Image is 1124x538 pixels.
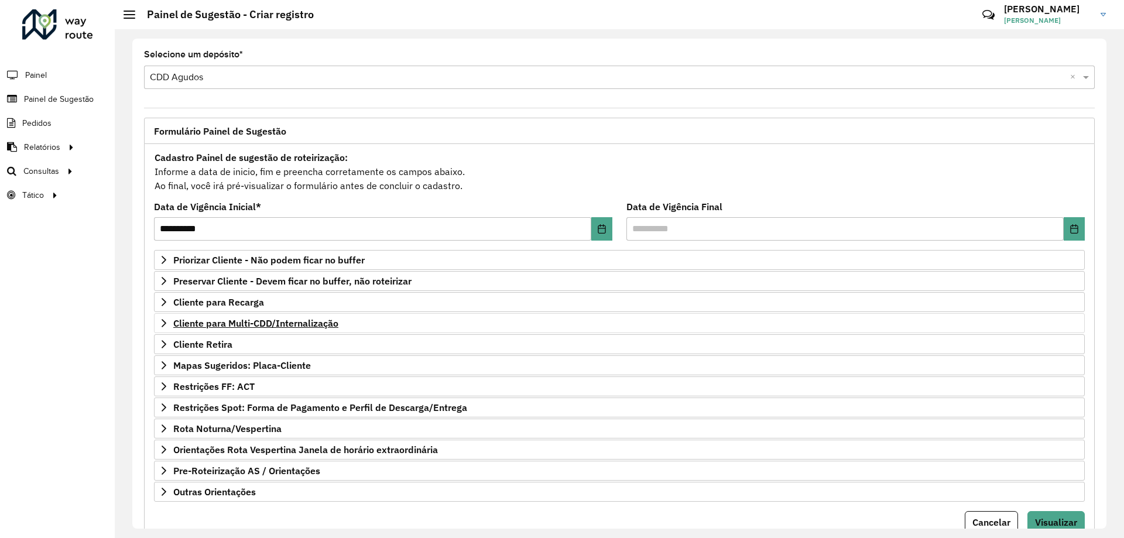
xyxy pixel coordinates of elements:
[1035,516,1077,528] span: Visualizar
[154,292,1085,312] a: Cliente para Recarga
[23,165,59,177] span: Consultas
[173,382,255,391] span: Restrições FF: ACT
[1027,511,1085,533] button: Visualizar
[154,334,1085,354] a: Cliente Retira
[154,355,1085,375] a: Mapas Sugeridos: Placa-Cliente
[173,445,438,454] span: Orientações Rota Vespertina Janela de horário extraordinária
[1004,15,1092,26] span: [PERSON_NAME]
[173,255,365,265] span: Priorizar Cliente - Não podem ficar no buffer
[173,361,311,370] span: Mapas Sugeridos: Placa-Cliente
[1070,70,1080,84] span: Clear all
[154,419,1085,438] a: Rota Noturna/Vespertina
[965,511,1018,533] button: Cancelar
[154,376,1085,396] a: Restrições FF: ACT
[154,126,286,136] span: Formulário Painel de Sugestão
[173,276,412,286] span: Preservar Cliente - Devem ficar no buffer, não roteirizar
[173,297,264,307] span: Cliente para Recarga
[972,516,1010,528] span: Cancelar
[24,93,94,105] span: Painel de Sugestão
[976,2,1001,28] a: Contato Rápido
[154,440,1085,460] a: Orientações Rota Vespertina Janela de horário extraordinária
[173,403,467,412] span: Restrições Spot: Forma de Pagamento e Perfil de Descarga/Entrega
[155,152,348,163] strong: Cadastro Painel de sugestão de roteirização:
[154,482,1085,502] a: Outras Orientações
[22,189,44,201] span: Tático
[173,340,232,349] span: Cliente Retira
[173,318,338,328] span: Cliente para Multi-CDD/Internalização
[591,217,612,241] button: Choose Date
[22,117,52,129] span: Pedidos
[1064,217,1085,241] button: Choose Date
[173,424,282,433] span: Rota Noturna/Vespertina
[626,200,722,214] label: Data de Vigência Final
[154,461,1085,481] a: Pre-Roteirização AS / Orientações
[25,69,47,81] span: Painel
[154,397,1085,417] a: Restrições Spot: Forma de Pagamento e Perfil de Descarga/Entrega
[154,271,1085,291] a: Preservar Cliente - Devem ficar no buffer, não roteirizar
[135,8,314,21] h2: Painel de Sugestão - Criar registro
[154,250,1085,270] a: Priorizar Cliente - Não podem ficar no buffer
[154,200,261,214] label: Data de Vigência Inicial
[1004,4,1092,15] h3: [PERSON_NAME]
[154,313,1085,333] a: Cliente para Multi-CDD/Internalização
[154,150,1085,193] div: Informe a data de inicio, fim e preencha corretamente os campos abaixo. Ao final, você irá pré-vi...
[173,487,256,496] span: Outras Orientações
[173,466,320,475] span: Pre-Roteirização AS / Orientações
[24,141,60,153] span: Relatórios
[144,47,243,61] label: Selecione um depósito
